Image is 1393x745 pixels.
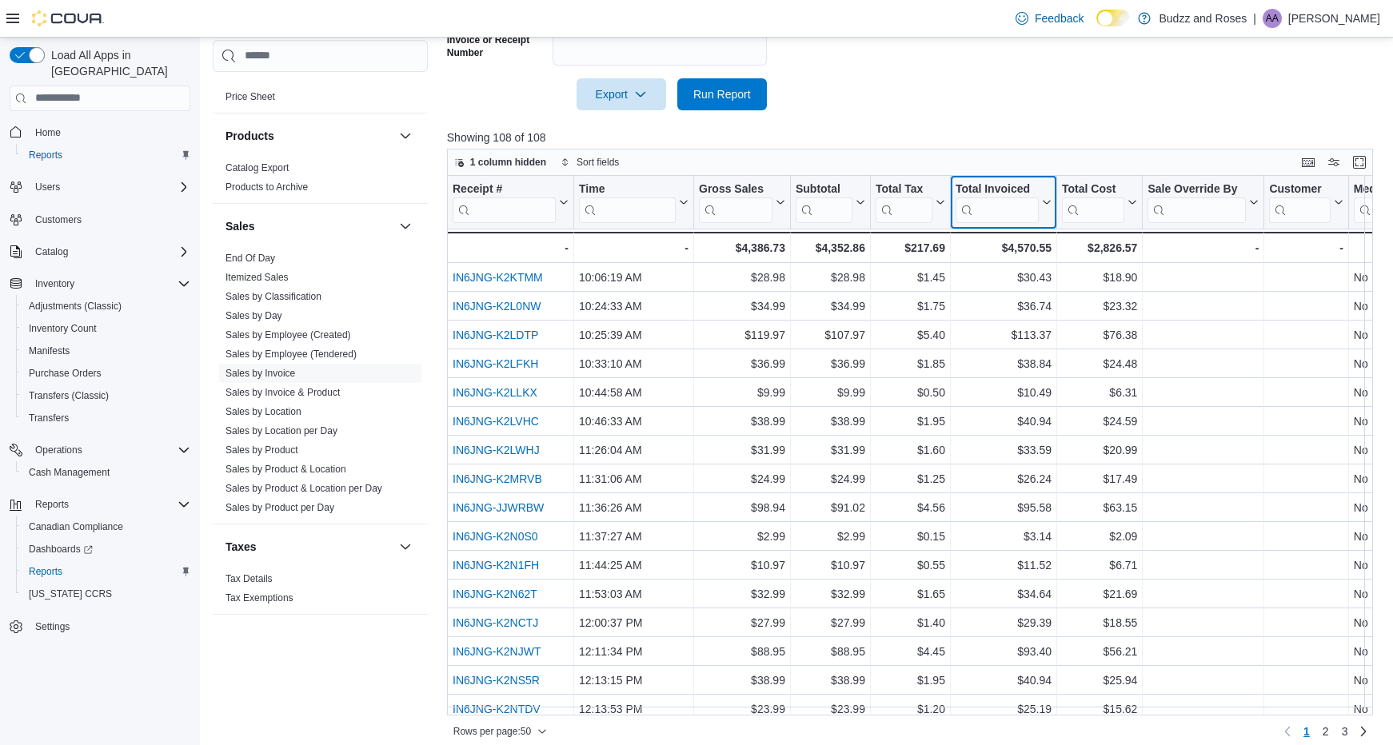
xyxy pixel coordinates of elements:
span: Transfers (Classic) [22,386,190,405]
span: End Of Day [226,252,275,265]
span: Reports [29,149,62,161]
a: Sales by Location per Day [226,425,337,436]
button: Purchase Orders [16,362,197,384]
span: Inventory Count [29,322,97,335]
button: Total Invoiced [956,181,1052,222]
div: $24.59 [1062,412,1137,431]
div: $4,352.86 [796,238,865,257]
a: IN6JNG-K2NCTJ [453,616,538,629]
div: Products [213,158,428,203]
div: Sales [213,249,428,524]
span: Sales by Product & Location per Day [226,482,382,495]
div: 11:31:06 AM [579,469,689,488]
div: Total Cost [1062,181,1124,197]
span: Run Report [693,86,751,102]
a: IN6JNG-K2NS5R [453,674,540,687]
button: Customer [1269,181,1343,222]
p: [PERSON_NAME] [1288,9,1380,28]
h3: Taxes [226,539,257,555]
a: Sales by Location [226,406,301,417]
div: $1.25 [876,469,945,488]
span: Catalog [35,245,68,258]
div: $1.85 [876,354,945,373]
a: Sales by Invoice & Product [226,387,340,398]
span: Price Sheet [226,90,275,103]
div: $91.02 [796,498,865,517]
div: Sale Override By [1148,181,1246,222]
div: Receipt # URL [453,181,556,222]
div: $24.99 [796,469,865,488]
span: Customers [29,209,190,229]
div: $18.90 [1062,268,1137,287]
button: Adjustments (Classic) [16,295,197,317]
a: Page 2 of 3 [1316,719,1335,744]
span: AA [1266,9,1279,28]
a: Dashboards [16,538,197,560]
button: Total Tax [876,181,945,222]
div: $32.99 [796,584,865,604]
div: $38.99 [796,412,865,431]
button: Operations [29,440,89,460]
button: Transfers (Classic) [16,384,197,407]
span: Reports [22,145,190,165]
div: Pricing [213,87,428,113]
button: Sales [226,218,393,234]
div: $10.49 [956,383,1052,402]
a: End Of Day [226,253,275,264]
a: Cash Management [22,463,116,482]
div: 11:36:26 AM [579,498,689,517]
div: $217.69 [876,238,945,257]
button: Taxes [226,539,393,555]
div: 10:46:33 AM [579,412,689,431]
a: IN6JNG-K2LLKX [453,386,537,399]
div: Total Tax [876,181,932,222]
span: Sales by Location [226,405,301,418]
a: Dashboards [22,540,99,559]
button: Taxes [396,537,415,556]
button: Inventory [29,274,81,293]
span: Washington CCRS [22,584,190,604]
a: Purchase Orders [22,364,108,383]
span: Users [35,181,60,193]
span: 3 [1342,723,1348,739]
div: $40.94 [956,412,1052,431]
button: 1 column hidden [448,153,553,172]
button: Reports [29,495,75,514]
div: $34.99 [796,297,865,316]
button: Inventory [3,273,197,295]
div: $10.97 [699,556,785,575]
button: Enter fullscreen [1350,153,1369,172]
h3: Sales [226,218,255,234]
a: Home [29,123,67,142]
div: 10:24:33 AM [579,297,689,316]
div: $24.48 [1062,354,1137,373]
span: Rows per page : 50 [453,725,531,738]
div: $0.15 [876,527,945,546]
a: IN6JNG-K2N62T [453,588,537,600]
div: $38.84 [956,354,1052,373]
button: Catalog [3,241,197,263]
span: Settings [35,620,70,633]
div: $6.31 [1062,383,1137,402]
span: Adjustments (Classic) [29,300,122,313]
a: Reports [22,562,69,581]
div: $10.97 [796,556,865,575]
span: Purchase Orders [22,364,190,383]
button: Home [3,121,197,144]
div: Time [579,181,676,197]
p: Showing 108 of 108 [447,129,1383,145]
a: Canadian Compliance [22,517,130,536]
span: Feedback [1035,10,1084,26]
button: Products [396,126,415,145]
button: Display options [1324,153,1343,172]
button: Operations [3,439,197,461]
a: Adjustments (Classic) [22,297,128,316]
span: 1 [1303,723,1310,739]
div: $1.45 [876,268,945,287]
a: Tax Exemptions [226,592,293,604]
div: $0.55 [876,556,945,575]
h3: Products [226,128,274,144]
div: $36.99 [796,354,865,373]
button: Users [3,176,197,198]
div: 11:44:25 AM [579,556,689,575]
